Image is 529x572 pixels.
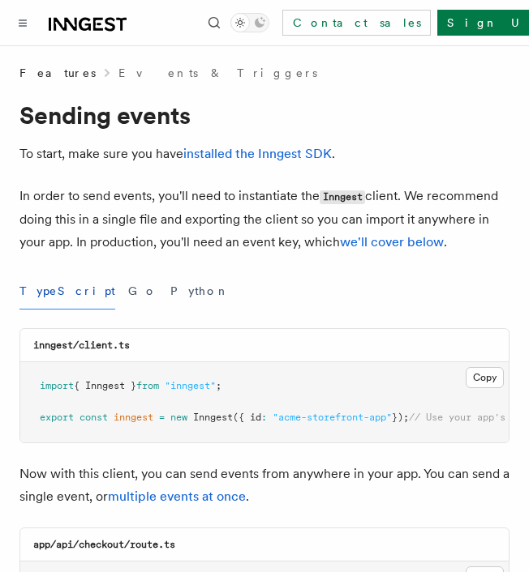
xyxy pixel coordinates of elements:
[392,412,409,423] span: });
[216,380,221,391] span: ;
[282,10,431,36] a: Contact sales
[74,380,136,391] span: { Inngest }
[320,190,365,204] code: Inngest
[159,412,165,423] span: =
[170,412,187,423] span: new
[204,13,224,32] button: Find something...
[170,273,230,309] button: Python
[409,412,523,423] span: // Use your app's ID
[19,463,510,508] p: Now with this client, you can send events from anywhere in your app. You can send a single event,...
[136,380,159,391] span: from
[19,100,510,130] h1: Sending events
[33,339,130,351] code: inngest/client.ts
[40,412,74,423] span: export
[19,143,510,165] p: To start, make sure you have .
[165,380,216,391] span: "inngest"
[19,65,96,81] span: Features
[466,367,504,388] button: Copy
[128,273,157,309] button: Go
[193,412,233,423] span: Inngest
[233,412,261,423] span: ({ id
[340,234,444,250] a: we'll cover below
[108,489,246,504] a: multiple events at once
[80,412,108,423] span: const
[261,412,267,423] span: :
[40,380,74,391] span: import
[33,539,175,550] code: app/api/checkout/route.ts
[183,146,332,161] a: installed the Inngest SDK
[118,65,317,81] a: Events & Triggers
[230,13,269,32] button: Toggle dark mode
[114,412,153,423] span: inngest
[19,273,115,309] button: TypeScript
[273,412,392,423] span: "acme-storefront-app"
[13,13,32,32] button: Toggle navigation
[19,185,510,254] p: In order to send events, you'll need to instantiate the client. We recommend doing this in a sing...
